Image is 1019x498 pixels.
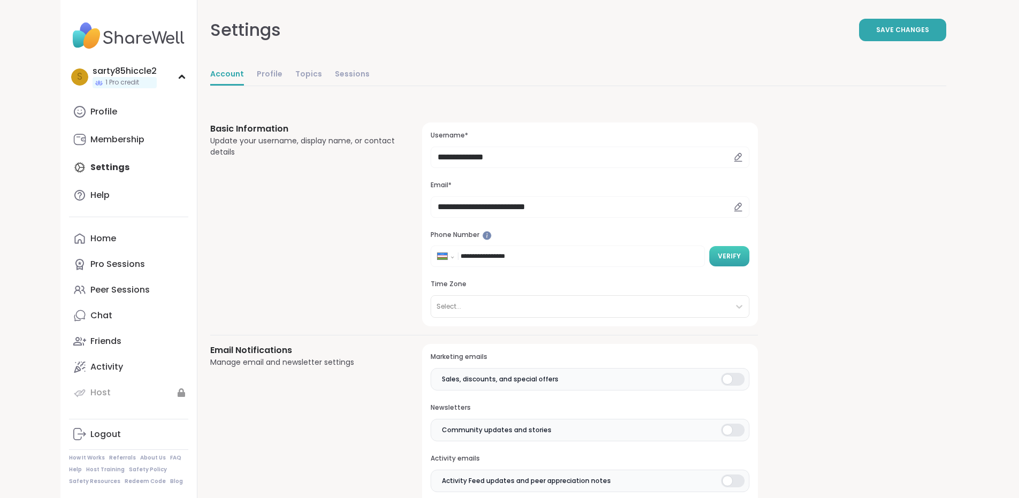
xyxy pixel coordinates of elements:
div: Home [90,233,116,244]
h3: Activity emails [431,454,749,463]
div: Membership [90,134,144,145]
span: s [77,70,82,84]
a: Host [69,380,188,405]
div: Host [90,387,111,399]
a: Profile [69,99,188,125]
div: Update your username, display name, or contact details [210,135,397,158]
div: Chat [90,310,112,321]
a: Friends [69,328,188,354]
div: Peer Sessions [90,284,150,296]
h3: Marketing emails [431,353,749,362]
a: Activity [69,354,188,380]
span: Verify [718,251,741,261]
h3: Email* [431,181,749,190]
a: Chat [69,303,188,328]
a: Logout [69,422,188,447]
div: Settings [210,17,281,43]
span: Save Changes [876,25,929,35]
a: Membership [69,127,188,152]
a: Topics [295,64,322,86]
span: 1 Pro credit [105,78,139,87]
span: Activity Feed updates and peer appreciation notes [442,476,611,486]
a: Pro Sessions [69,251,188,277]
div: Friends [90,335,121,347]
a: Home [69,226,188,251]
h3: Newsletters [431,403,749,412]
a: Peer Sessions [69,277,188,303]
a: FAQ [170,454,181,462]
h3: Email Notifications [210,344,397,357]
img: ShareWell Nav Logo [69,17,188,55]
span: Community updates and stories [442,425,551,435]
h3: Time Zone [431,280,749,289]
h3: Phone Number [431,231,749,240]
div: Activity [90,361,123,373]
a: Safety Policy [129,466,167,473]
a: Profile [257,64,282,86]
div: Profile [90,106,117,118]
h3: Username* [431,131,749,140]
a: Sessions [335,64,370,86]
a: Account [210,64,244,86]
button: Save Changes [859,19,946,41]
a: Host Training [86,466,125,473]
a: About Us [140,454,166,462]
iframe: Spotlight [482,231,492,240]
div: Logout [90,428,121,440]
a: Safety Resources [69,478,120,485]
a: How It Works [69,454,105,462]
span: Sales, discounts, and special offers [442,374,558,384]
a: Help [69,466,82,473]
div: Help [90,189,110,201]
div: sarty85hiccle2 [93,65,157,77]
div: Manage email and newsletter settings [210,357,397,368]
a: Blog [170,478,183,485]
a: Help [69,182,188,208]
h3: Basic Information [210,122,397,135]
a: Redeem Code [125,478,166,485]
a: Referrals [109,454,136,462]
div: Pro Sessions [90,258,145,270]
button: Verify [709,246,749,266]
